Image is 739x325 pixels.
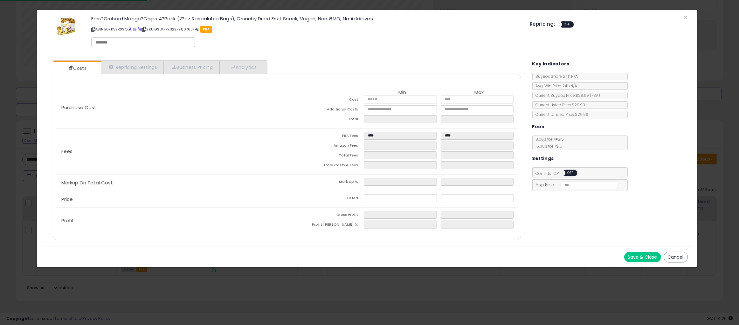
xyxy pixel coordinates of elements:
[441,90,518,96] th: Max
[287,115,364,125] td: Total
[91,24,520,34] p: ASIN: B0FKVZRS9Q | SKU: GSLK-793227960768-4p
[56,197,287,202] p: Price
[364,90,441,96] th: Min
[287,132,364,142] td: FBA Fees
[56,149,287,154] p: Fees
[590,93,600,98] span: ( FBA )
[200,26,212,33] span: FBA
[533,112,589,117] span: Current Landed Price: $29.99
[287,96,364,105] td: Cost
[576,93,600,98] span: $29.99
[287,161,364,171] td: Total Costs & Fees
[128,27,132,32] a: BuyBox page
[532,155,554,162] h5: Settings
[133,27,137,32] a: All offer listings
[287,221,364,230] td: Profit [PERSON_NAME] %
[56,180,287,185] p: Markup On Total Cost
[287,211,364,221] td: Gross Profit
[53,62,100,75] a: Costs
[533,182,618,187] span: Map Price:
[532,123,544,131] h5: Fees
[56,105,287,110] p: Purchase Cost
[287,178,364,188] td: Mark Up %
[533,136,564,149] span: 8.00 % for <= $15
[164,61,219,74] a: Business Pricing
[219,61,266,74] a: Analytics
[533,74,578,79] span: BuyBox Share 24h: N/A
[57,16,76,35] img: 519N-iW7t9L._SL60_.jpg
[532,60,570,68] h5: Key Indicators
[91,16,520,21] h3: Fars?Orchard Mango?Chips 4?Pack (2?oz Resealable Bags), Crunchy Dried Fruit Snack, Vegan, Non GMO...
[533,102,585,108] span: Current Listed Price: $29.99
[530,22,555,27] h5: Repricing:
[287,105,364,115] td: Additional Costs
[533,171,586,176] span: Consider CPT:
[533,143,563,149] span: 15.00 % for > $15
[287,194,364,204] td: Listed
[138,27,141,32] a: Your listing only
[533,93,600,98] span: Current Buybox Price:
[533,83,577,89] span: Avg. Win Price 24h: N/A
[101,61,164,74] a: Repricing Settings
[565,170,576,176] span: OFF
[287,151,364,161] td: Total Fees
[664,252,688,262] button: Cancel
[287,142,364,151] td: Amazon Fees
[562,22,572,27] span: OFF
[624,252,661,262] button: Save & Close
[684,13,688,22] span: ×
[56,218,287,223] p: Profit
